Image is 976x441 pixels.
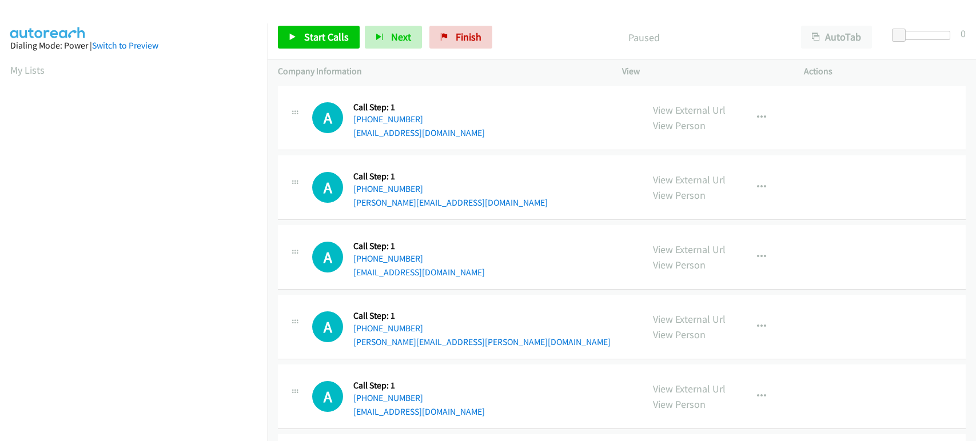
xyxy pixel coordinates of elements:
h5: Call Step: 1 [353,102,485,113]
span: Finish [456,30,481,43]
p: Paused [508,30,780,45]
a: View External Url [653,173,726,186]
div: Delay between calls (in seconds) [898,31,950,40]
a: View Person [653,189,706,202]
button: AutoTab [801,26,872,49]
a: View External Url [653,382,726,395]
a: View Person [653,398,706,411]
a: My Lists [10,63,45,77]
h5: Call Step: 1 [353,310,611,322]
h1: A [312,381,343,412]
a: View External Url [653,312,726,326]
a: Finish [429,26,492,49]
button: Next [365,26,422,49]
a: Start Calls [278,26,360,49]
div: The call is yet to be attempted [312,102,343,133]
span: Start Calls [304,30,349,43]
div: 0 [961,26,966,41]
h1: A [312,172,343,203]
p: View [622,65,784,78]
a: View Person [653,258,706,271]
a: [EMAIL_ADDRESS][DOMAIN_NAME] [353,406,485,417]
h1: A [312,311,343,342]
h5: Call Step: 1 [353,171,548,182]
a: [EMAIL_ADDRESS][DOMAIN_NAME] [353,127,485,138]
h1: A [312,102,343,133]
a: [PHONE_NUMBER] [353,392,423,403]
div: The call is yet to be attempted [312,381,343,412]
a: [PHONE_NUMBER] [353,253,423,264]
p: Company Information [278,65,601,78]
div: The call is yet to be attempted [312,172,343,203]
a: [PHONE_NUMBER] [353,323,423,334]
p: Actions [804,65,966,78]
div: The call is yet to be attempted [312,242,343,272]
a: [PERSON_NAME][EMAIL_ADDRESS][PERSON_NAME][DOMAIN_NAME] [353,336,611,347]
a: View External Url [653,243,726,256]
h5: Call Step: 1 [353,240,485,252]
a: View External Url [653,103,726,117]
a: [PHONE_NUMBER] [353,183,423,194]
a: View Person [653,119,706,132]
h5: Call Step: 1 [353,380,485,391]
div: The call is yet to be attempted [312,311,343,342]
a: Switch to Preview [92,40,158,51]
h1: A [312,242,343,272]
span: Next [391,30,411,43]
a: [PHONE_NUMBER] [353,114,423,125]
div: Dialing Mode: Power | [10,39,257,53]
a: [PERSON_NAME][EMAIL_ADDRESS][DOMAIN_NAME] [353,197,548,208]
a: [EMAIL_ADDRESS][DOMAIN_NAME] [353,267,485,278]
a: View Person [653,328,706,341]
